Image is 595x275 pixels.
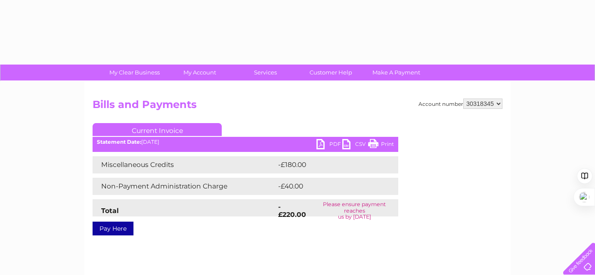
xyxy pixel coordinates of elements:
a: My Account [164,65,236,80]
a: Make A Payment [361,65,432,80]
div: Account number [418,99,502,109]
div: [DATE] [93,139,398,145]
a: CSV [342,139,368,151]
a: Print [368,139,394,151]
td: Miscellaneous Credits [93,156,276,173]
a: Customer Help [295,65,366,80]
td: Please ensure payment reaches us by [DATE] [311,199,398,222]
b: Statement Date: [97,139,141,145]
a: PDF [316,139,342,151]
h2: Bills and Payments [93,99,502,115]
td: Non-Payment Administration Charge [93,178,276,195]
a: Current Invoice [93,123,222,136]
strong: -£220.00 [278,203,306,219]
td: -£40.00 [276,178,383,195]
a: Services [230,65,301,80]
td: -£180.00 [276,156,384,173]
strong: Total [101,207,119,215]
a: My Clear Business [99,65,170,80]
a: Pay Here [93,222,133,235]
